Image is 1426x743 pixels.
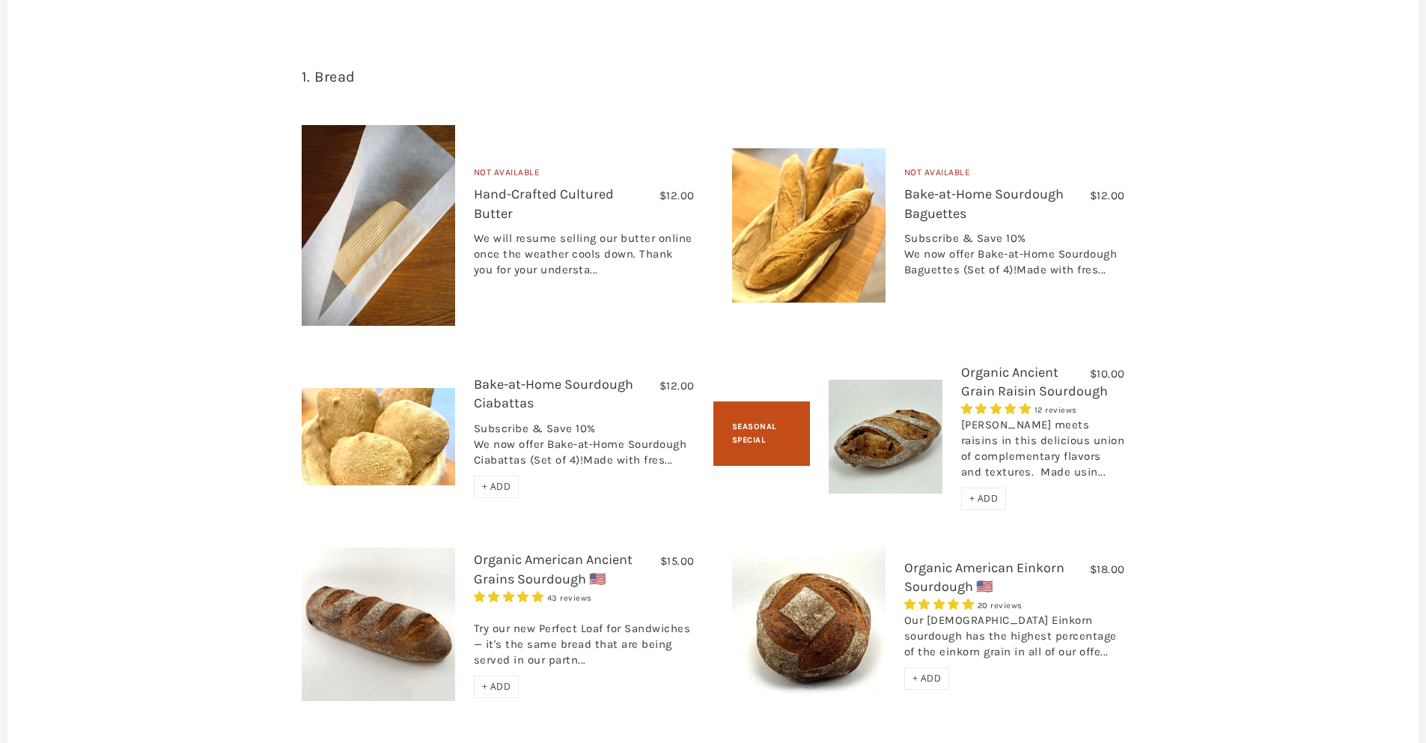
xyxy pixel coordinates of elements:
span: $10.00 [1090,367,1125,380]
div: Our [DEMOGRAPHIC_DATA] Einkorn sourdough has the highest percentage of the einkorn grain in all o... [904,613,1125,667]
a: Organic American Ancient Grains Sourdough 🇺🇸 [474,551,633,586]
img: Bake-at-Home Sourdough Baguettes [732,148,886,303]
div: + ADD [961,488,1007,510]
div: Seasonal Special [713,401,810,465]
span: 4.95 stars [904,598,978,611]
div: Not Available [904,166,1125,186]
a: Hand-Crafted Cultured Butter [474,186,614,221]
a: Organic Ancient Grain Raisin Sourdough [961,364,1108,399]
div: Try our new Perfect Loaf for Sandwiches — it's the same bread that are being served in our partn... [474,605,695,676]
div: Subscribe & Save 10% We now offer Bake-at-Home Sourdough Baguettes (Set of 4)!Made with fres... [904,231,1125,285]
div: + ADD [904,667,950,690]
div: Subscribe & Save 10% We now offer Bake-at-Home Sourdough Ciabattas (Set of 4)!Made with fres... [474,421,695,476]
span: 12 reviews [1035,405,1077,415]
div: [PERSON_NAME] meets raisins in this delicious union of complementary flavors and textures. Made u... [961,417,1125,488]
div: Not Available [474,166,695,186]
a: Bake-at-Home Sourdough Ciabattas [474,376,633,411]
div: + ADD [474,676,519,698]
div: We will resume selling our butter online once the weather cools down. Thank you for your understa... [474,231,695,285]
span: $15.00 [660,554,695,568]
span: 5.00 stars [961,402,1035,416]
span: + ADD [482,480,511,493]
span: + ADD [969,492,999,505]
span: $12.00 [1090,189,1125,202]
span: $12.00 [659,379,695,392]
img: Hand-Crafted Cultured Butter [302,125,455,326]
img: Organic American Ancient Grains Sourdough 🇺🇸 [302,548,455,701]
span: + ADD [912,672,942,685]
span: 20 reviews [978,601,1023,610]
span: $12.00 [659,189,695,202]
a: 1. Bread [302,68,356,85]
img: Organic Ancient Grain Raisin Sourdough [829,380,942,494]
img: Bake-at-Home Sourdough Ciabattas [302,388,455,486]
span: $18.00 [1090,562,1125,576]
div: + ADD [474,476,519,498]
a: Bake-at-Home Sourdough Baguettes [904,186,1064,221]
span: + ADD [482,680,511,693]
span: 4.93 stars [474,590,547,604]
a: Organic American Einkorn Sourdough 🇺🇸 [904,559,1064,595]
span: 43 reviews [547,593,592,603]
img: Organic American Einkorn Sourdough 🇺🇸 [732,548,886,701]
